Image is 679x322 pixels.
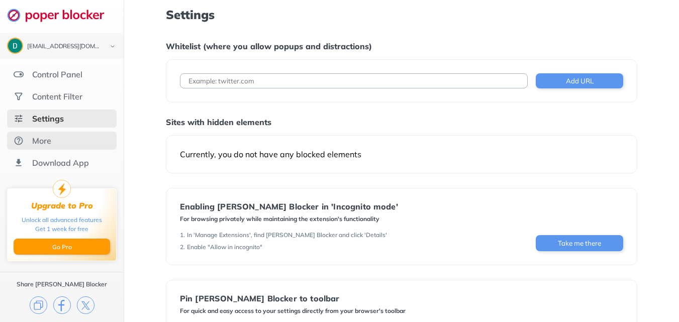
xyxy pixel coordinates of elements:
img: chevron-bottom-black.svg [107,41,119,52]
div: More [32,136,51,146]
img: copy.svg [30,296,47,314]
div: Share [PERSON_NAME] Blocker [17,280,107,288]
div: 1 . [180,231,185,239]
h1: Settings [166,8,637,21]
img: social.svg [14,91,24,101]
div: Sites with hidden elements [166,117,637,127]
button: Take me there [536,235,623,251]
div: Settings [32,114,64,124]
div: danielbrbunch2@gmail.com [27,43,102,50]
div: 2 . [180,243,185,251]
div: Pin [PERSON_NAME] Blocker to toolbar [180,294,406,303]
div: For browsing privately while maintaining the extension's functionality [180,215,398,223]
img: logo-webpage.svg [7,8,115,22]
img: upgrade-to-pro.svg [53,180,71,198]
img: features.svg [14,69,24,79]
div: In 'Manage Extensions', find [PERSON_NAME] Blocker and click 'Details' [187,231,387,239]
img: x.svg [77,296,94,314]
div: Get 1 week for free [35,225,88,234]
img: settings-selected.svg [14,114,24,124]
div: Enable "Allow in incognito" [187,243,262,251]
img: about.svg [14,136,24,146]
button: Add URL [536,73,623,88]
div: For quick and easy access to your settings directly from your browser's toolbar [180,307,406,315]
div: Currently, you do not have any blocked elements [180,149,623,159]
div: Whitelist (where you allow popups and distractions) [166,41,637,51]
div: Unlock all advanced features [22,216,102,225]
img: ACg8ocKLgSI8mmAa1_VISN7yqWjM60s5Qj7zOgzxWVVLdYVpZUslLQ=s96-c [8,39,22,53]
button: Go Pro [14,239,110,255]
div: Enabling [PERSON_NAME] Blocker in 'Incognito mode' [180,202,398,211]
div: Download App [32,158,89,168]
div: Control Panel [32,69,82,79]
div: Content Filter [32,91,82,101]
img: facebook.svg [53,296,71,314]
input: Example: twitter.com [180,73,528,88]
img: download-app.svg [14,158,24,168]
div: Upgrade to Pro [31,201,93,210]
